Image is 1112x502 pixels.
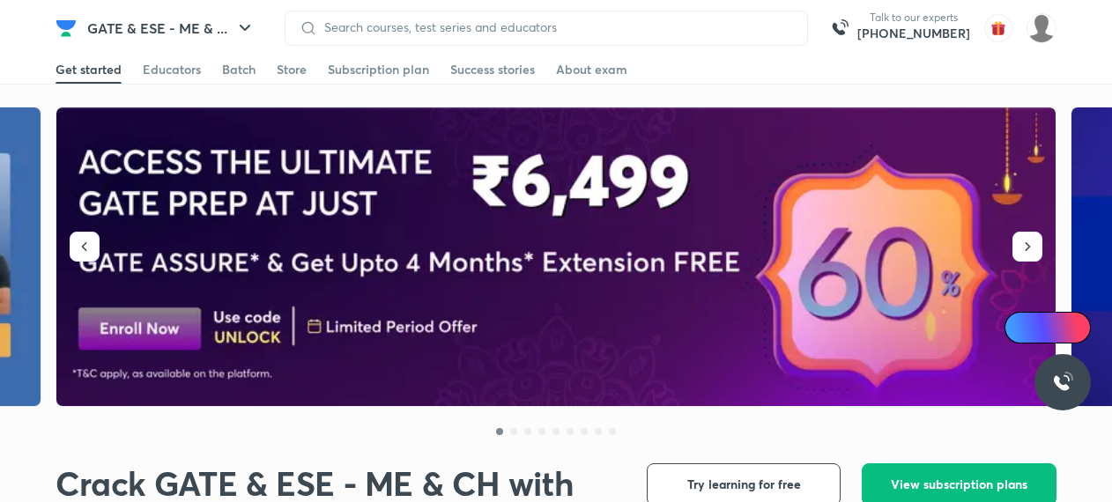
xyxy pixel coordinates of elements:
[1005,312,1091,343] a: Ai Doubts
[556,55,627,84] a: About exam
[317,20,793,34] input: Search courses, test series and educators
[77,11,266,46] button: GATE & ESE - ME & ...
[56,18,77,39] img: Company Logo
[143,61,201,78] div: Educators
[984,14,1012,42] img: avatar
[277,61,307,78] div: Store
[857,25,970,42] a: [PHONE_NUMBER]
[450,55,535,84] a: Success stories
[1027,13,1056,43] img: Aditi
[56,55,122,84] a: Get started
[1034,321,1080,335] span: Ai Doubts
[891,476,1027,493] span: View subscription plans
[1015,321,1029,335] img: Icon
[277,55,307,84] a: Store
[222,55,256,84] a: Batch
[328,61,429,78] div: Subscription plan
[328,55,429,84] a: Subscription plan
[857,11,970,25] p: Talk to our experts
[143,55,201,84] a: Educators
[450,61,535,78] div: Success stories
[556,61,627,78] div: About exam
[687,476,801,493] span: Try learning for free
[222,61,256,78] div: Batch
[56,61,122,78] div: Get started
[822,11,857,46] img: call-us
[1052,372,1073,393] img: ttu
